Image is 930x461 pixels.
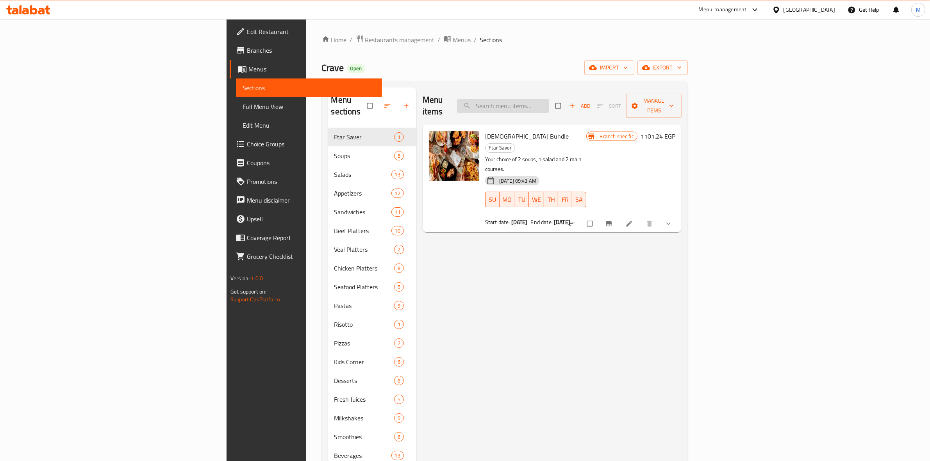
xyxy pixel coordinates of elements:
[664,220,672,228] svg: Show Choices
[551,98,567,113] span: Select section
[247,46,376,55] span: Branches
[394,320,404,329] div: items
[394,340,403,347] span: 7
[480,35,502,44] span: Sections
[334,207,391,217] span: Sandwiches
[391,189,404,198] div: items
[626,94,682,118] button: Manage items
[515,192,529,207] button: TU
[230,191,382,210] a: Menu disclaimer
[230,287,266,297] span: Get support on:
[391,226,404,235] div: items
[328,334,416,352] div: Pizzas7
[394,133,403,141] span: 1
[328,203,416,221] div: Sandwiches11
[236,78,382,97] a: Sections
[334,189,391,198] div: Appetizers
[328,296,416,315] div: Pastas9
[334,376,394,385] div: Desserts
[230,210,382,228] a: Upsell
[230,247,382,266] a: Grocery Checklist
[328,315,416,334] div: Risotto1
[247,196,376,205] span: Menu disclaimer
[394,282,404,292] div: items
[334,263,394,273] span: Chicken Platters
[394,321,403,328] span: 1
[394,302,403,310] span: 9
[394,152,403,160] span: 5
[394,283,403,291] span: 5
[230,294,280,304] a: Support.OpsPlatform
[632,96,675,116] span: Manage items
[394,301,404,310] div: items
[328,240,416,259] div: Veal Platters2
[328,409,416,427] div: Milkshakes5
[518,194,526,205] span: TU
[567,100,592,112] button: Add
[503,194,512,205] span: MO
[328,128,416,146] div: Ftar Saver1
[247,158,376,167] span: Coupons
[597,133,637,140] span: Branch specific
[637,61,688,75] button: export
[334,338,394,348] div: Pizzas
[547,194,555,205] span: TH
[247,252,376,261] span: Grocery Checklist
[251,273,263,283] span: 1.0.0
[394,263,404,273] div: items
[394,151,404,160] div: items
[554,217,570,227] b: [DATE]
[391,170,404,179] div: items
[392,190,403,197] span: 12
[394,338,404,348] div: items
[558,192,572,207] button: FR
[230,273,250,283] span: Version:
[247,139,376,149] span: Choice Groups
[230,22,382,41] a: Edit Restaurant
[334,357,394,367] div: Kids Corner
[365,35,435,44] span: Restaurants management
[474,35,477,44] li: /
[334,226,391,235] div: Beef Platters
[453,35,471,44] span: Menus
[394,377,403,384] span: 8
[379,97,398,114] span: Sort sections
[334,451,391,460] span: Beverages
[391,451,404,460] div: items
[230,135,382,153] a: Choice Groups
[248,64,376,74] span: Menus
[334,432,394,441] span: Smoothies
[394,413,404,423] div: items
[334,282,394,292] span: Seafood Platters
[334,301,394,310] span: Pastas
[394,433,403,441] span: 6
[243,102,376,111] span: Full Menu View
[394,246,403,253] span: 2
[444,35,471,45] a: Menus
[334,245,394,254] span: Veal Platters
[496,177,539,185] span: [DATE] 09:43 AM
[334,151,394,160] span: Soups
[328,352,416,371] div: Kids Corner6
[394,265,403,272] span: 8
[230,153,382,172] a: Coupons
[591,63,628,73] span: import
[485,217,510,227] span: Start date:
[230,172,382,191] a: Promotions
[394,415,403,422] span: 5
[592,100,626,112] span: Select section first
[423,94,448,117] h2: Menu items
[334,170,391,179] span: Salads
[572,192,586,207] button: SA
[567,100,592,112] span: Add item
[561,194,569,205] span: FR
[392,452,403,459] span: 13
[394,396,403,403] span: 5
[660,215,678,232] button: show more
